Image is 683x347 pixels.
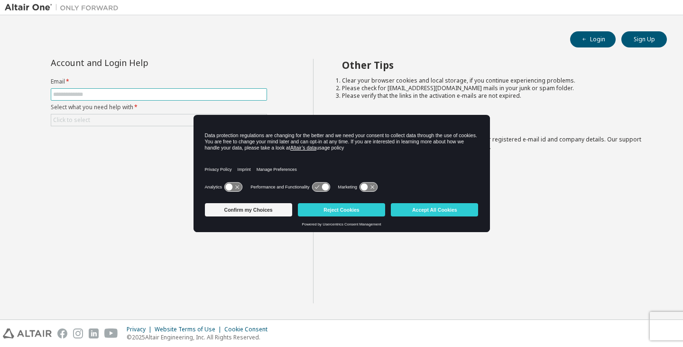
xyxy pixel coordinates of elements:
[5,3,123,12] img: Altair One
[342,118,650,130] h2: Not sure how to login?
[127,333,273,341] p: © 2025 Altair Engineering, Inc. All Rights Reserved.
[224,326,273,333] div: Cookie Consent
[155,326,224,333] div: Website Terms of Use
[89,328,99,338] img: linkedin.svg
[342,135,641,151] span: with a brief description of the problem, your registered e-mail id and company details. Our suppo...
[342,84,650,92] li: Please check for [EMAIL_ADDRESS][DOMAIN_NAME] mails in your junk or spam folder.
[621,31,667,47] button: Sign Up
[51,114,267,126] div: Click to select
[51,103,267,111] label: Select what you need help with
[57,328,67,338] img: facebook.svg
[570,31,616,47] button: Login
[51,59,224,66] div: Account and Login Help
[342,59,650,71] h2: Other Tips
[104,328,118,338] img: youtube.svg
[53,116,90,124] div: Click to select
[127,326,155,333] div: Privacy
[342,77,650,84] li: Clear your browser cookies and local storage, if you continue experiencing problems.
[342,92,650,100] li: Please verify that the links in the activation e-mails are not expired.
[51,78,267,85] label: Email
[73,328,83,338] img: instagram.svg
[3,328,52,338] img: altair_logo.svg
